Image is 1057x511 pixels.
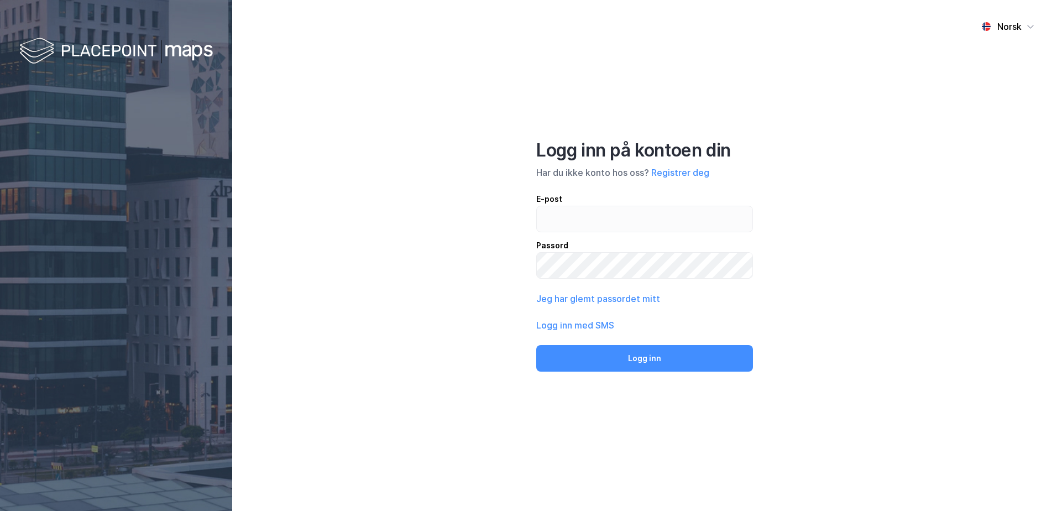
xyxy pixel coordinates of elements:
div: Logg inn på kontoen din [536,139,753,161]
button: Jeg har glemt passordet mitt [536,292,660,305]
div: Passord [536,239,753,252]
img: logo-white.f07954bde2210d2a523dddb988cd2aa7.svg [19,35,213,68]
button: Registrer deg [651,166,709,179]
div: Har du ikke konto hos oss? [536,166,753,179]
button: Logg inn med SMS [536,319,614,332]
iframe: Chat Widget [1002,458,1057,511]
div: E-post [536,192,753,206]
div: Norsk [997,20,1022,33]
button: Logg inn [536,345,753,372]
